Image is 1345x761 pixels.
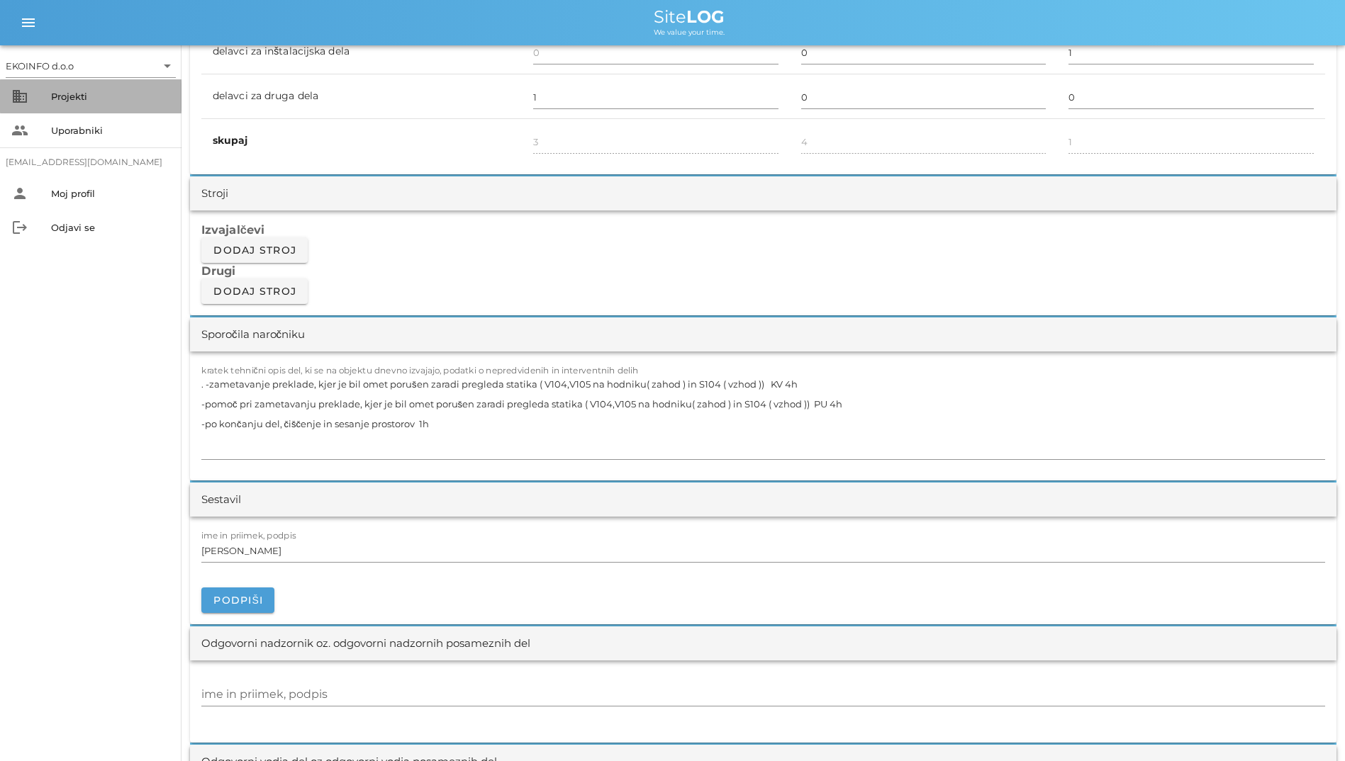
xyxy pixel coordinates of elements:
[201,327,305,343] div: Sporočila naročniku
[201,278,308,304] button: Dodaj stroj
[51,91,170,102] div: Projekti
[1068,86,1314,108] input: 0
[51,125,170,136] div: Uporabniki
[11,219,28,236] i: logout
[11,122,28,139] i: people
[201,30,522,74] td: delavci za inštalacijska dela
[801,41,1047,64] input: 0
[201,636,530,652] div: Odgovorni nadzornik oz. odgovorni nadzornih posameznih del
[201,587,274,613] button: Podpiši
[51,188,170,199] div: Moj profil
[201,492,241,508] div: Sestavil
[213,285,296,298] span: Dodaj stroj
[20,14,37,31] i: menu
[201,74,522,119] td: delavci za druga dela
[686,6,725,27] b: LOG
[533,86,778,108] input: 0
[1274,693,1345,761] iframe: Chat Widget
[201,531,296,541] label: ime in priimek, podpis
[1068,41,1314,64] input: 0
[201,263,1325,278] h3: Drugi
[213,134,248,147] b: skupaj
[213,594,263,607] span: Podpiši
[11,88,28,105] i: business
[654,28,725,37] span: We value your time.
[1274,693,1345,761] div: Pripomoček za klepet
[6,55,176,77] div: EKOINFO d.o.o
[654,6,725,27] span: Site
[533,41,778,64] input: 0
[201,237,308,263] button: Dodaj stroj
[801,86,1047,108] input: 0
[213,244,296,257] span: Dodaj stroj
[201,186,228,202] div: Stroji
[201,222,1325,237] h3: Izvajalčevi
[11,185,28,202] i: person
[6,60,74,72] div: EKOINFO d.o.o
[201,366,639,376] label: kratek tehnični opis del, ki se na objektu dnevno izvajajo, podatki o nepredvidenih in interventn...
[51,222,170,233] div: Odjavi se
[159,57,176,74] i: arrow_drop_down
